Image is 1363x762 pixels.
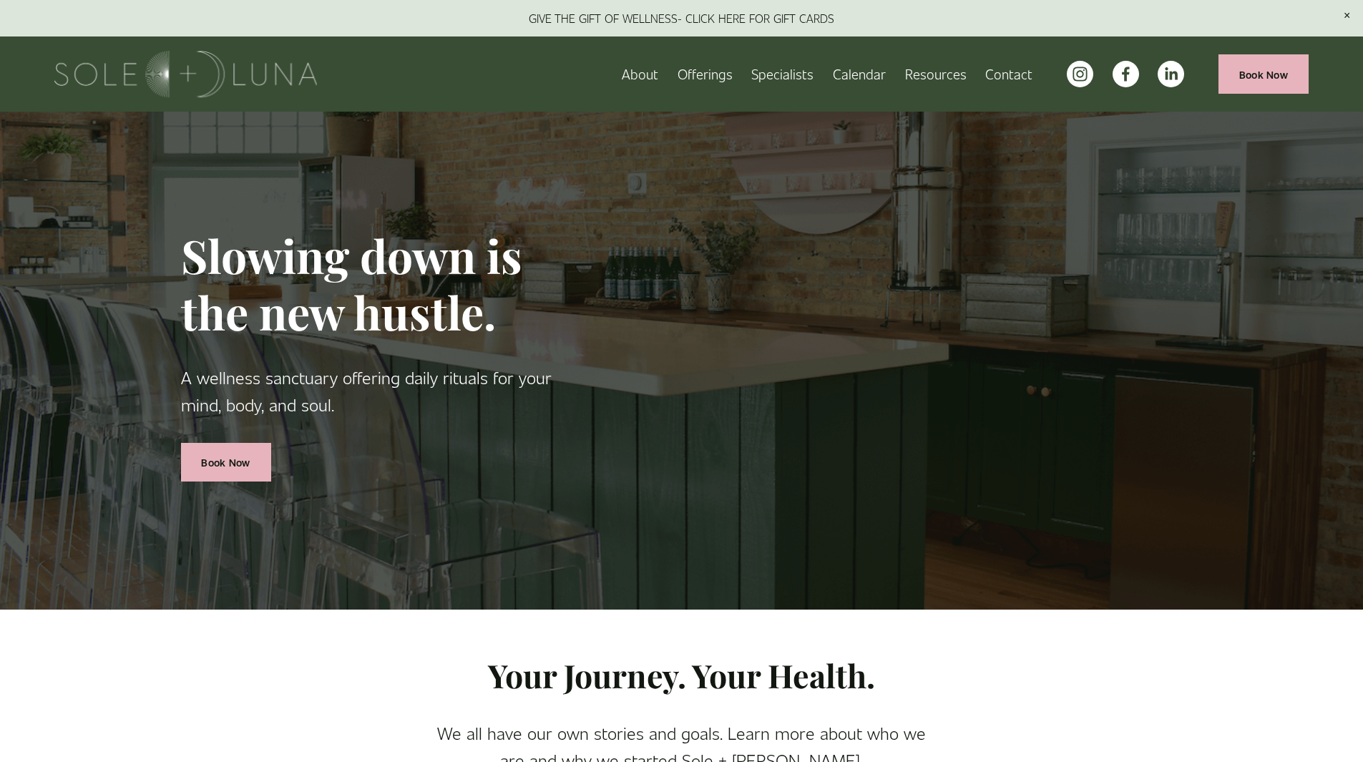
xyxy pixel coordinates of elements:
[488,654,875,696] strong: Your Journey. Your Health.
[1067,61,1093,87] a: instagram-unauth
[678,62,733,87] a: folder dropdown
[833,62,886,87] a: Calendar
[181,363,595,419] p: A wellness sanctuary offering daily rituals for your mind, body, and soul.
[181,228,595,341] h1: Slowing down is the new hustle.
[1158,61,1184,87] a: LinkedIn
[678,63,733,85] span: Offerings
[751,62,814,87] a: Specialists
[181,443,271,482] a: Book Now
[905,62,967,87] a: folder dropdown
[905,63,967,85] span: Resources
[622,62,658,87] a: About
[54,51,317,97] img: Sole + Luna
[1113,61,1139,87] a: facebook-unauth
[985,62,1032,87] a: Contact
[1218,54,1309,94] a: Book Now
